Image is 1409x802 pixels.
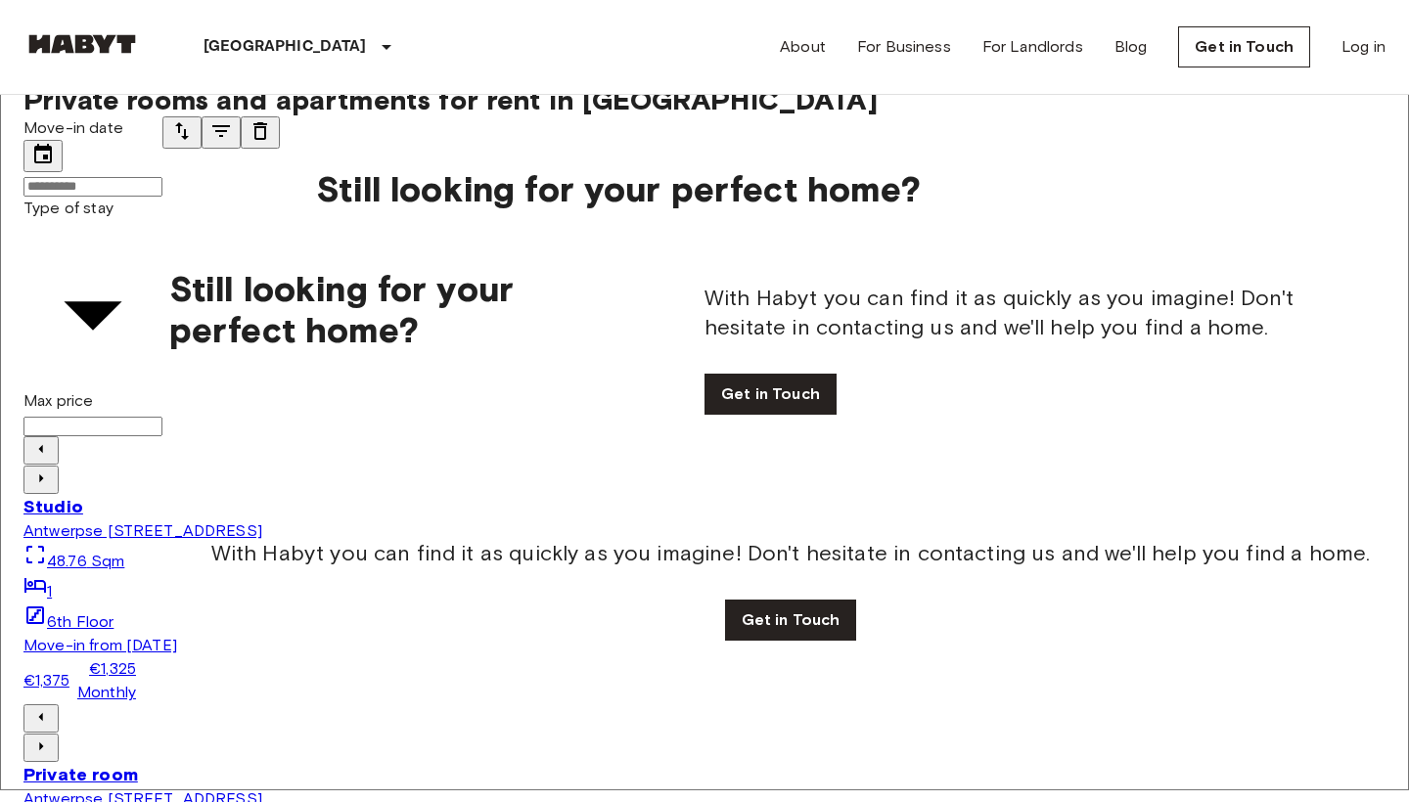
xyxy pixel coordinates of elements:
[23,391,93,410] label: Max price
[23,764,138,785] span: Private room
[211,539,1371,568] span: With Habyt you can find it as quickly as you imagine! Don't hesitate in contacting us and we'll h...
[857,35,951,59] a: For Business
[23,669,69,692] span: €1,375
[23,704,59,733] button: Previous image
[204,35,367,59] p: [GEOGRAPHIC_DATA]
[23,466,59,494] button: Previous image
[47,612,114,631] span: 6th Floor
[23,521,262,540] span: Antwerpse [STREET_ADDRESS]
[1114,35,1148,59] a: Blog
[23,34,141,54] img: Habyt
[23,496,83,517] span: Studio
[982,35,1083,59] a: For Landlords
[89,657,136,681] span: €1,325
[47,582,52,601] span: 1
[23,636,177,654] span: Move-in from [DATE]
[23,436,59,465] button: Previous image
[780,35,826,59] a: About
[725,600,857,641] a: Get in Touch
[77,681,136,704] span: Monthly
[316,168,920,209] span: Still looking for your perfect home?
[23,734,59,762] button: Previous image
[1341,35,1386,59] a: Log in
[1178,26,1310,67] a: Get in Touch
[47,552,124,570] span: 48.76 Sqm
